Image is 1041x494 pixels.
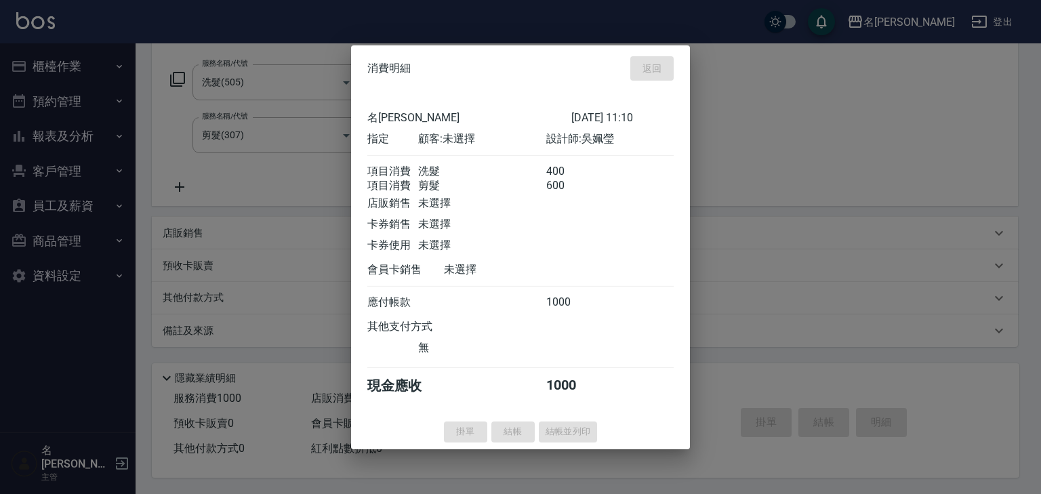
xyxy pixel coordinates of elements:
div: 未選擇 [418,197,546,211]
div: 未選擇 [418,218,546,232]
div: 1000 [546,295,597,310]
div: 設計師: 吳姵瑩 [546,132,674,146]
div: 店販銷售 [367,197,418,211]
div: 現金應收 [367,377,444,395]
div: 卡券使用 [367,239,418,253]
div: 卡券銷售 [367,218,418,232]
div: 400 [546,165,597,179]
div: 項目消費 [367,165,418,179]
div: 洗髮 [418,165,546,179]
div: 顧客: 未選擇 [418,132,546,146]
span: 消費明細 [367,62,411,75]
div: 名[PERSON_NAME] [367,111,571,125]
div: 未選擇 [444,263,571,277]
div: 未選擇 [418,239,546,253]
div: 指定 [367,132,418,146]
div: 無 [418,341,546,355]
div: 應付帳款 [367,295,418,310]
div: 1000 [546,377,597,395]
div: 項目消費 [367,179,418,193]
div: 其他支付方式 [367,320,470,334]
div: 剪髮 [418,179,546,193]
div: [DATE] 11:10 [571,111,674,125]
div: 會員卡銷售 [367,263,444,277]
div: 600 [546,179,597,193]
